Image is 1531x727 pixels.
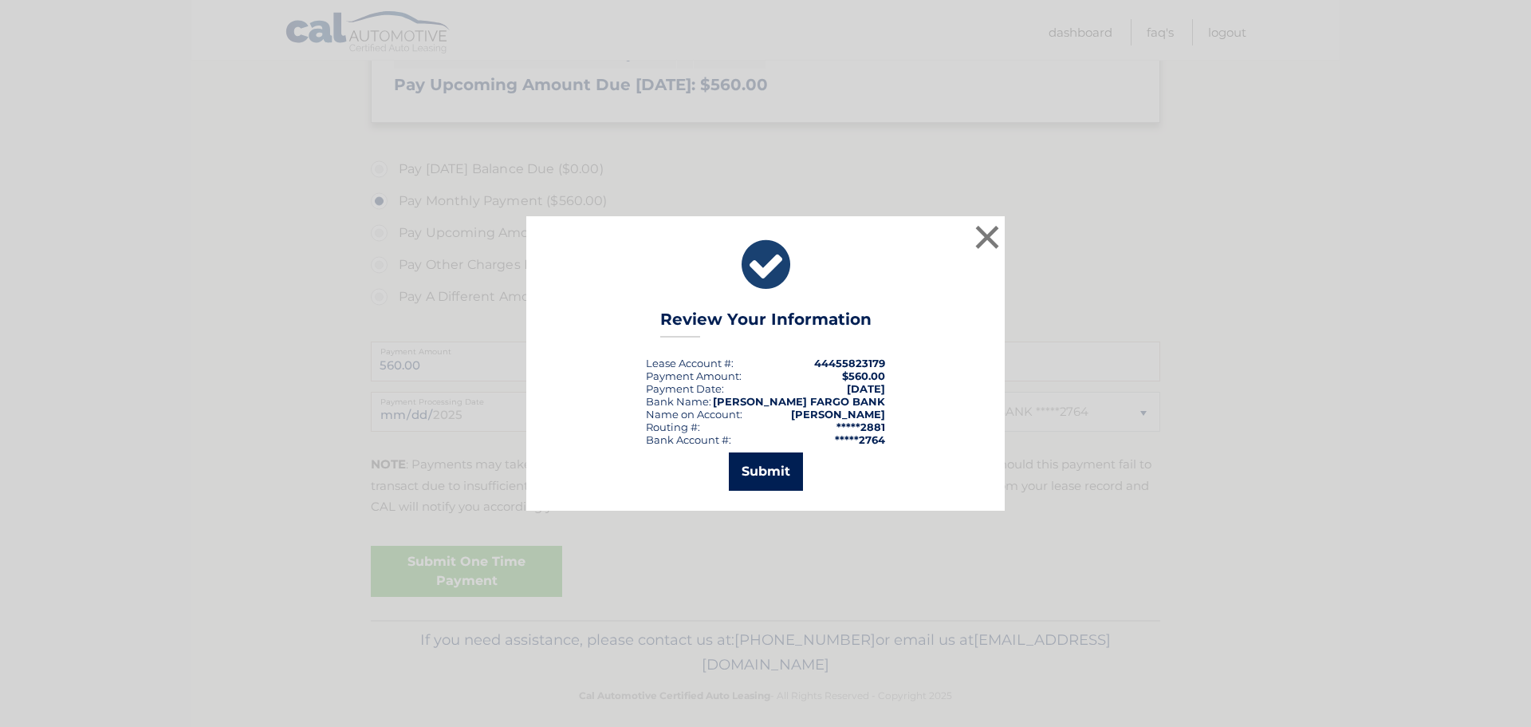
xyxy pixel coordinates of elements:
[646,382,724,395] div: :
[646,421,700,433] div: Routing #:
[814,357,885,369] strong: 44455823179
[971,221,1003,253] button: ×
[847,382,885,395] span: [DATE]
[842,369,885,382] span: $560.00
[646,433,731,446] div: Bank Account #:
[646,357,734,369] div: Lease Account #:
[729,452,803,491] button: Submit
[646,395,711,408] div: Bank Name:
[646,408,742,421] div: Name on Account:
[646,369,742,382] div: Payment Amount:
[646,382,722,395] span: Payment Date
[791,408,885,421] strong: [PERSON_NAME]
[660,310,872,338] h3: Review Your Information
[713,395,885,408] strong: [PERSON_NAME] FARGO BANK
